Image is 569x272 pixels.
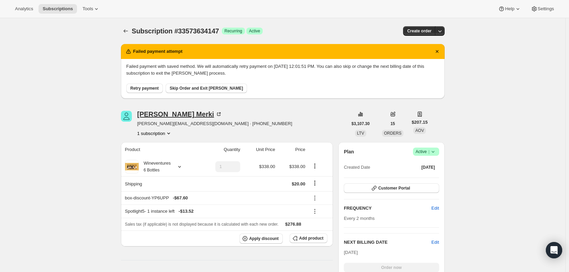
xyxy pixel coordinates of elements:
[416,148,436,155] span: Active
[357,131,364,136] span: LTV
[249,28,260,34] span: Active
[126,63,439,77] p: Failed payment with saved method. We will automatically retry payment on [DATE] 12:01:51 PM. You ...
[242,142,277,157] th: Unit Price
[285,222,301,227] span: $276.88
[121,142,199,157] th: Product
[412,119,428,126] span: $207.15
[132,27,219,35] span: Subscription #33573634147
[407,28,431,34] span: Create order
[428,149,429,154] span: |
[125,208,306,215] div: Spotlight5 - 1 instance left
[166,84,247,93] button: Skip Order and Exit [PERSON_NAME]
[133,48,183,55] h2: Failed payment attempt
[277,142,308,157] th: Price
[121,111,132,122] span: Magdalena Merki
[43,6,73,12] span: Subscriptions
[125,195,306,201] div: box-discount-YP6UPP
[225,28,242,34] span: Recurring
[179,208,194,215] span: - $13.52
[11,4,37,14] button: Analytics
[137,111,222,118] div: [PERSON_NAME] Merki
[299,236,323,241] span: Add product
[309,179,320,187] button: Shipping actions
[344,250,358,255] span: [DATE]
[403,26,435,36] button: Create order
[378,185,410,191] span: Customer Portal
[170,86,243,91] span: Skip Order and Exit [PERSON_NAME]
[344,216,374,221] span: Every 2 months
[344,183,439,193] button: Customer Portal
[121,26,130,36] button: Subscriptions
[527,4,558,14] button: Settings
[292,181,305,186] span: $20.00
[386,119,399,129] button: 15
[289,164,305,169] span: $338.00
[546,242,562,258] div: Open Intercom Messenger
[173,195,188,201] span: - $67.60
[494,4,525,14] button: Help
[431,205,439,212] span: Edit
[344,164,370,171] span: Created Date
[352,121,370,126] span: $3,107.30
[432,47,442,56] button: Dismiss notification
[39,4,77,14] button: Subscriptions
[290,233,327,243] button: Add product
[348,119,374,129] button: $3,107.30
[82,6,93,12] span: Tools
[415,128,424,133] span: AOV
[126,84,163,93] button: Retry payment
[384,131,401,136] span: ORDERS
[121,176,199,191] th: Shipping
[125,222,279,227] span: Sales tax (if applicable) is not displayed because it is calculated with each new order.
[505,6,514,12] span: Help
[15,6,33,12] span: Analytics
[130,86,159,91] span: Retry payment
[199,142,242,157] th: Quantity
[144,168,160,172] small: 6 Bottles
[137,130,172,137] button: Product actions
[137,120,292,127] span: [PERSON_NAME][EMAIL_ADDRESS][DOMAIN_NAME] · [PHONE_NUMBER]
[390,121,395,126] span: 15
[344,148,354,155] h2: Plan
[240,233,283,244] button: Apply discount
[538,6,554,12] span: Settings
[78,4,104,14] button: Tools
[427,203,443,214] button: Edit
[431,239,439,246] button: Edit
[344,239,431,246] h2: NEXT BILLING DATE
[344,205,431,212] h2: FREQUENCY
[249,236,279,241] span: Apply discount
[309,162,320,170] button: Product actions
[421,165,435,170] span: [DATE]
[259,164,275,169] span: $338.00
[417,163,439,172] button: [DATE]
[139,160,171,173] div: Wineventures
